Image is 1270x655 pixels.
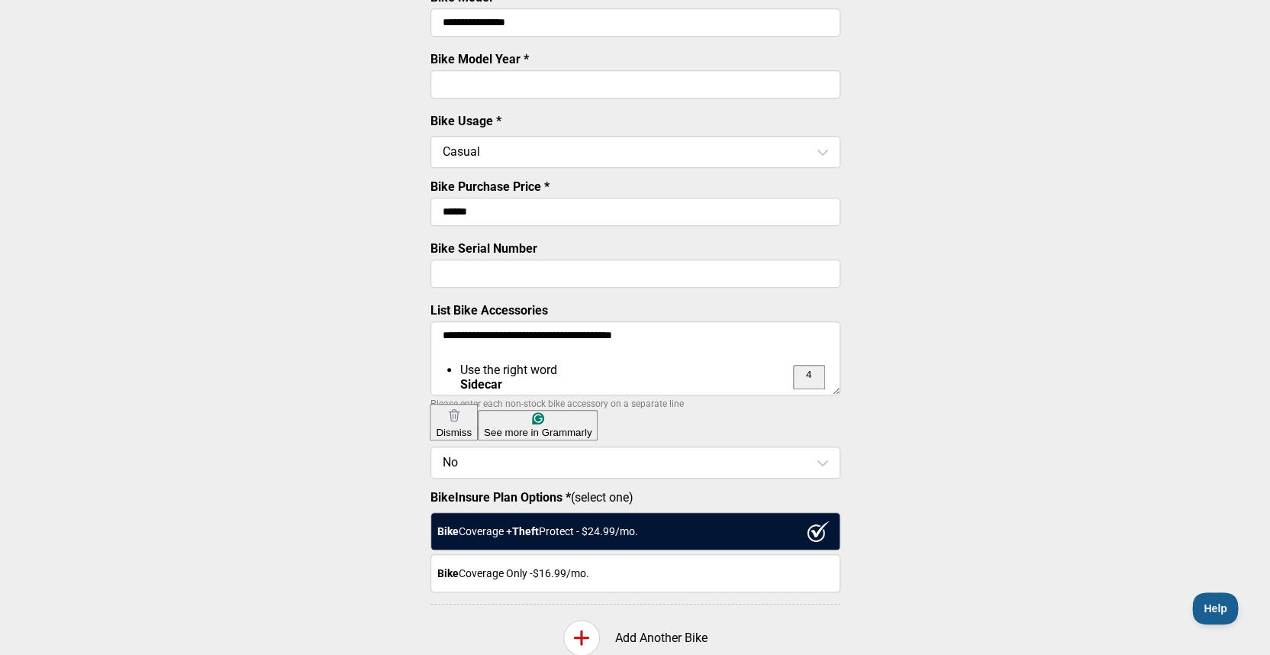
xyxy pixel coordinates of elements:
[430,321,840,395] textarea: To enrich screen reader interactions, please activate Accessibility in Grammarly extension settings
[430,512,840,550] div: Coverage + Protect - $ 24.99 /mo.
[430,52,529,66] label: Bike Model Year *
[430,554,840,592] div: Coverage Only - $16.99 /mo.
[807,521,830,542] img: ux1sgP1Haf775SAghJI38DyDlYP+32lKFAAAAAElFTkSuQmCC
[437,525,459,537] strong: Bike
[1192,592,1239,624] iframe: Toggle Customer Support
[430,179,550,194] label: Bike Purchase Price *
[430,303,548,318] label: List Bike Accessories
[430,395,840,413] p: Please enter each non-stock bike accessory on a separate line
[430,114,501,128] label: Bike Usage *
[430,490,840,505] label: (select one)
[437,567,459,579] strong: Bike
[512,525,539,537] strong: Theft
[430,490,571,505] strong: BikeInsure Plan Options *
[430,241,537,256] label: Bike Serial Number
